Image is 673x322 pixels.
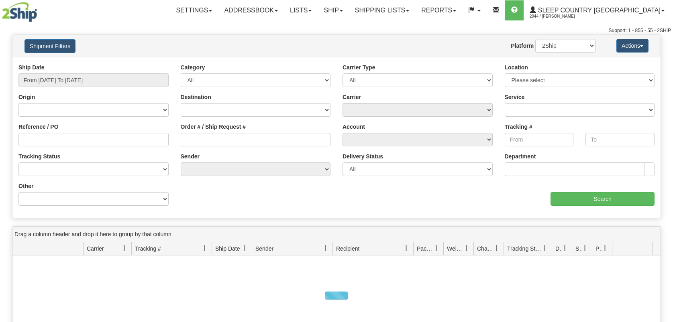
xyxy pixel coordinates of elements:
[505,123,532,131] label: Tracking #
[181,152,200,160] label: Sender
[343,63,375,71] label: Carrier Type
[655,120,672,202] iframe: chat widget
[181,93,211,101] label: Destination
[578,241,592,255] a: Shipment Issues filter column settings
[538,241,552,255] a: Tracking Status filter column settings
[215,245,240,253] span: Ship Date
[87,245,104,253] span: Carrier
[2,27,671,34] div: Support: 1 - 855 - 55 - 2SHIP
[596,245,602,253] span: Pickup Status
[218,0,284,20] a: Addressbook
[524,0,671,20] a: Sleep Country [GEOGRAPHIC_DATA] 2044 / [PERSON_NAME]
[198,241,212,255] a: Tracking # filter column settings
[598,241,612,255] a: Pickup Status filter column settings
[400,241,413,255] a: Recipient filter column settings
[18,123,59,131] label: Reference / PO
[490,241,504,255] a: Charge filter column settings
[343,152,383,160] label: Delivery Status
[18,182,33,190] label: Other
[558,241,572,255] a: Delivery Status filter column settings
[530,12,590,20] span: 2044 / [PERSON_NAME]
[255,245,273,253] span: Sender
[181,123,246,131] label: Order # / Ship Request #
[181,63,205,71] label: Category
[575,245,582,253] span: Shipment Issues
[284,0,318,20] a: Lists
[460,241,473,255] a: Weight filter column settings
[24,39,75,53] button: Shipment Filters
[585,133,655,146] input: To
[135,245,161,253] span: Tracking #
[555,245,562,253] span: Delivery Status
[2,2,37,22] img: logo2044.jpg
[170,0,218,20] a: Settings
[447,245,464,253] span: Weight
[616,39,649,53] button: Actions
[536,7,661,14] span: Sleep Country [GEOGRAPHIC_DATA]
[430,241,443,255] a: Packages filter column settings
[319,241,332,255] a: Sender filter column settings
[511,42,534,50] label: Platform
[507,245,542,253] span: Tracking Status
[18,93,35,101] label: Origin
[18,63,45,71] label: Ship Date
[118,241,131,255] a: Carrier filter column settings
[505,133,574,146] input: From
[12,227,661,242] div: grid grouping header
[318,0,349,20] a: Ship
[551,192,655,206] input: Search
[477,245,494,253] span: Charge
[505,93,525,101] label: Service
[415,0,462,20] a: Reports
[349,0,415,20] a: Shipping lists
[417,245,434,253] span: Packages
[18,152,60,160] label: Tracking Status
[505,63,528,71] label: Location
[238,241,252,255] a: Ship Date filter column settings
[343,93,361,101] label: Carrier
[505,152,536,160] label: Department
[336,245,359,253] span: Recipient
[343,123,365,131] label: Account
